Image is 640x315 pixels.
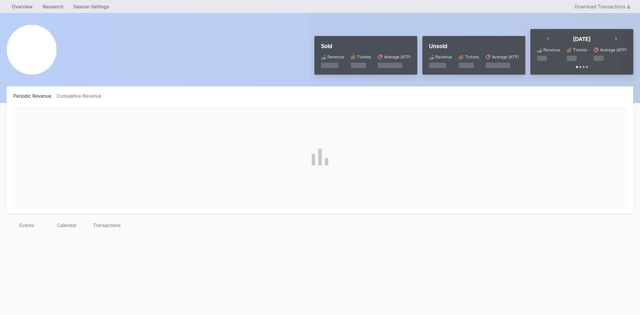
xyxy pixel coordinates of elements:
div: Revenue [543,47,560,52]
div: Average (ATP) [600,47,627,52]
div: Download Transactions [575,4,630,9]
div: Calendar [47,220,87,230]
button: Download Transactions [571,2,633,11]
div: Cumulative Revenue [57,93,107,99]
div: Average (ATP) [384,54,411,59]
div: Events [7,220,47,230]
a: Overview [7,2,38,11]
div: Sold [321,43,411,49]
div: Periodic Revenue [13,93,57,99]
a: Season Settings [68,2,114,11]
div: Tickets [465,54,479,59]
a: Research [38,2,68,11]
div: Tickets [357,54,371,59]
div: Unsold [429,43,519,49]
div: Average (ATP) [492,54,519,59]
div: [DATE] [573,36,591,42]
div: Transactions [87,220,127,230]
div: Revenue [435,54,452,59]
div: Tickets [573,47,587,52]
div: Revenue [327,54,344,59]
